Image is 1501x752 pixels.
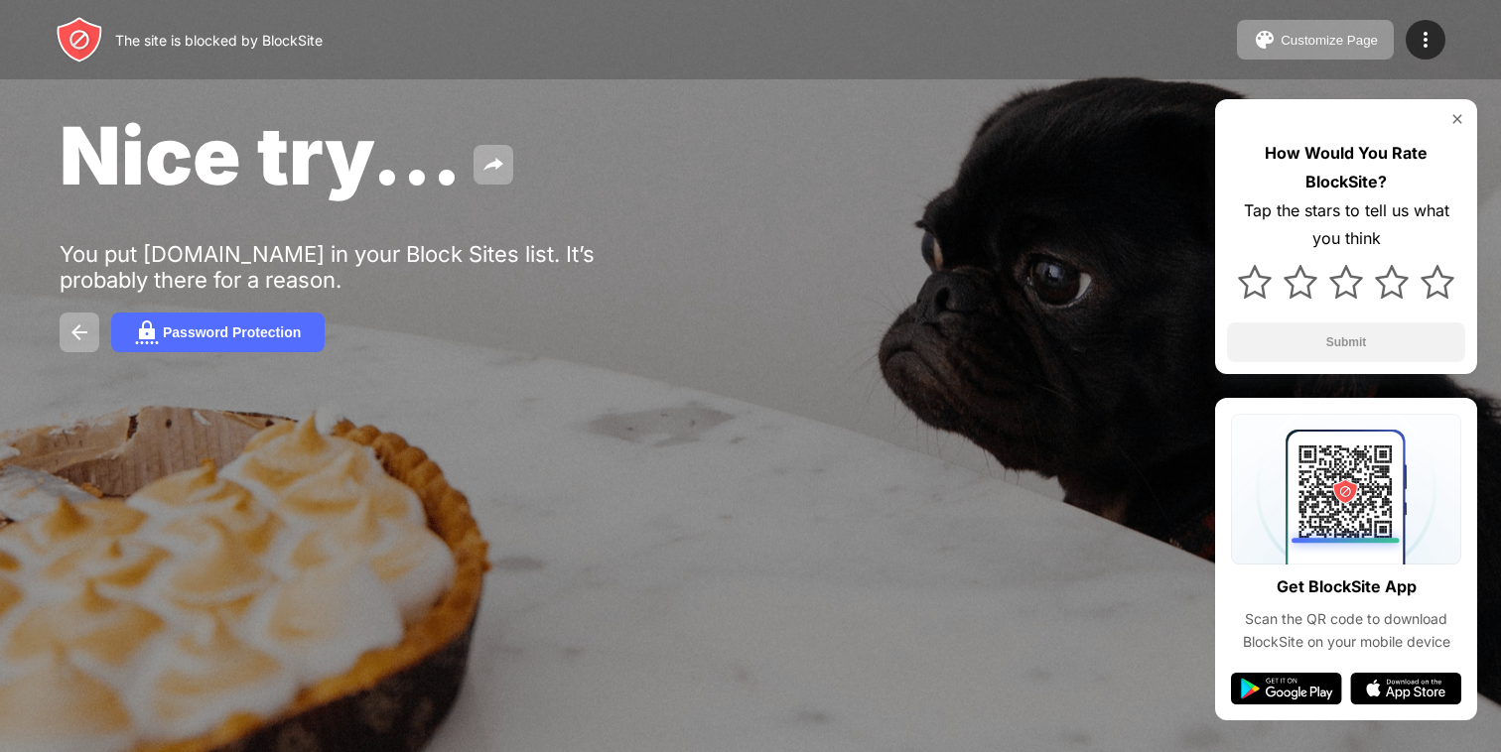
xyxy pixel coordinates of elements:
img: star.svg [1284,265,1317,299]
img: pallet.svg [1253,28,1277,52]
div: How Would You Rate BlockSite? [1227,139,1465,196]
img: back.svg [68,320,91,344]
img: star.svg [1329,265,1363,299]
div: Scan the QR code to download BlockSite on your mobile device [1231,608,1461,653]
div: Get BlockSite App [1277,572,1417,601]
img: google-play.svg [1231,673,1342,704]
img: share.svg [481,153,505,177]
button: Submit [1227,322,1465,362]
button: Password Protection [111,313,325,352]
div: Password Protection [163,324,301,340]
img: menu-icon.svg [1414,28,1437,52]
div: The site is blocked by BlockSite [115,32,323,49]
span: Nice try... [60,107,462,203]
img: header-logo.svg [56,16,103,63]
img: star.svg [1238,265,1272,299]
img: rate-us-close.svg [1449,111,1465,127]
img: password.svg [135,320,159,344]
img: star.svg [1421,265,1454,299]
img: qrcode.svg [1231,414,1461,564]
button: Customize Page [1237,20,1394,60]
div: Tap the stars to tell us what you think [1227,196,1465,254]
img: star.svg [1375,265,1409,299]
img: app-store.svg [1350,673,1461,704]
div: Customize Page [1281,33,1378,48]
div: You put [DOMAIN_NAME] in your Block Sites list. It’s probably there for a reason. [60,241,673,293]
